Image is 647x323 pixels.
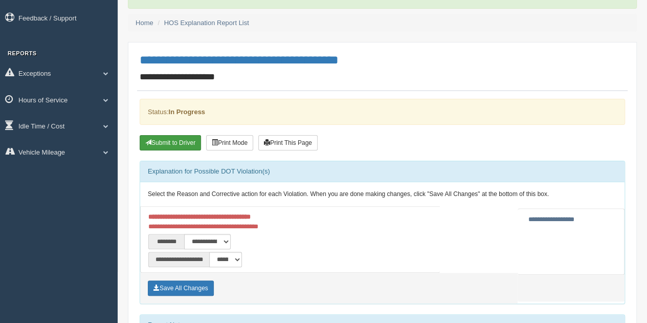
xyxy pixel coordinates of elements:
button: Submit To Driver [140,135,201,150]
div: Explanation for Possible DOT Violation(s) [140,161,624,182]
a: HOS Explanation Report List [164,19,249,27]
button: Print Mode [206,135,253,150]
strong: In Progress [168,108,205,116]
button: Print This Page [258,135,318,150]
a: Home [136,19,153,27]
div: Status: [140,99,625,125]
div: Select the Reason and Corrective action for each Violation. When you are done making changes, cli... [140,182,624,207]
button: Save [148,281,214,296]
